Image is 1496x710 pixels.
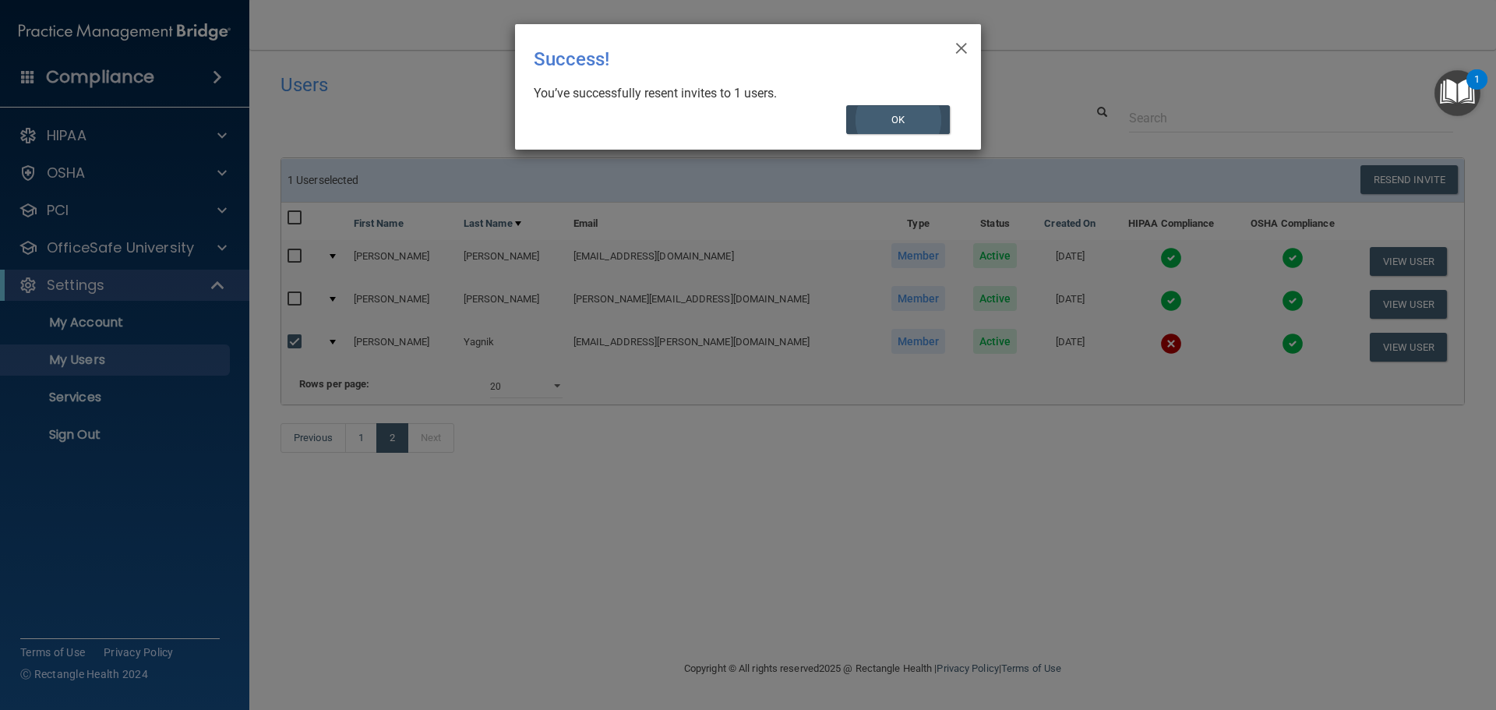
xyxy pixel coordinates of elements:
[1226,599,1477,662] iframe: Drift Widget Chat Controller
[1434,70,1480,116] button: Open Resource Center, 1 new notification
[1474,79,1480,100] div: 1
[846,105,951,134] button: OK
[534,85,950,102] div: You’ve successfully resent invites to 1 users.
[534,37,898,82] div: Success!
[954,30,969,62] span: ×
